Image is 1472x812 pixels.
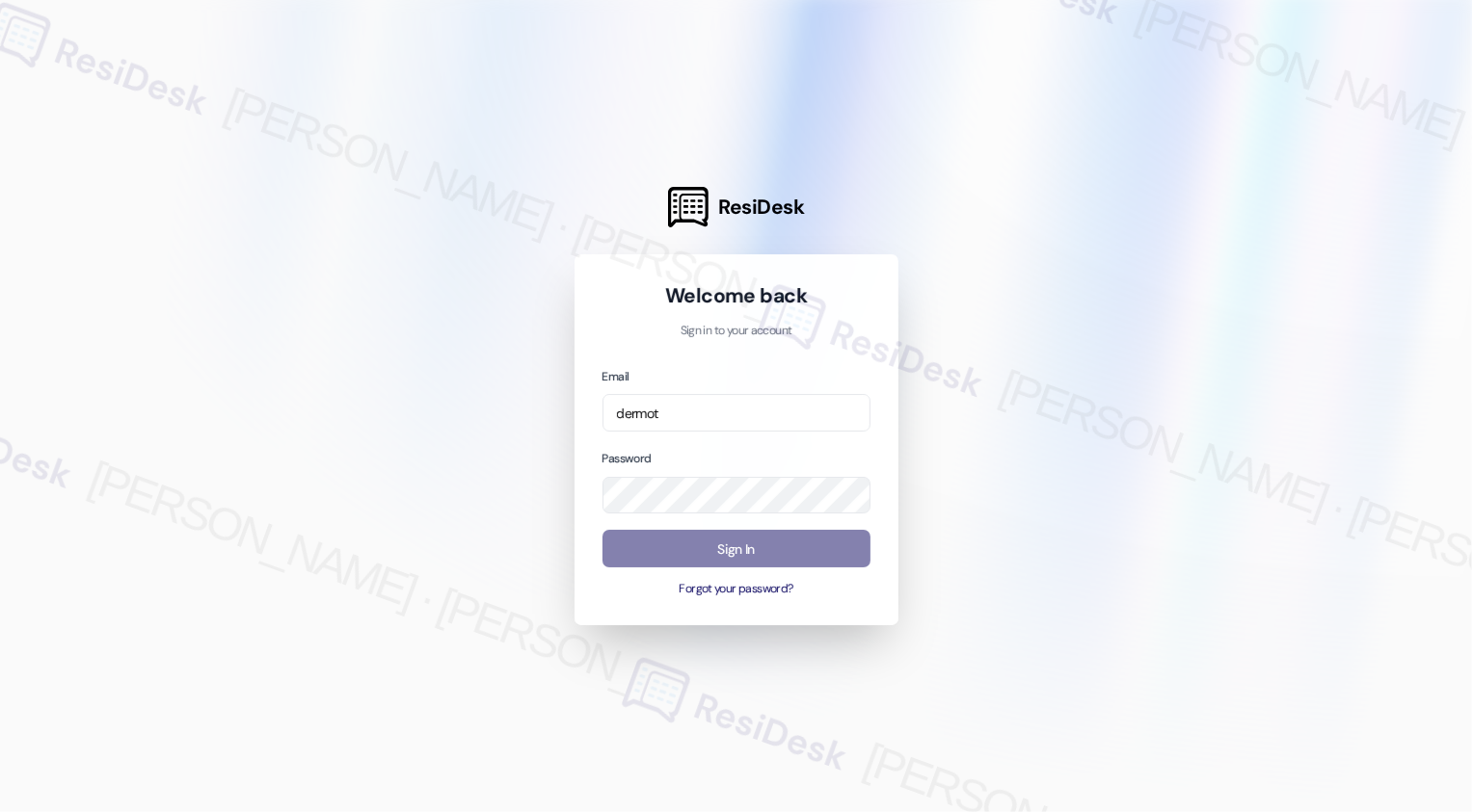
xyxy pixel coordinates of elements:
[602,530,870,567] button: Sign In
[602,451,652,466] label: Password
[602,581,870,598] button: Forgot your password?
[718,194,804,221] span: ResiDesk
[602,282,870,309] h1: Welcome back
[602,369,629,384] label: Email
[602,323,870,340] p: Sign in to your account
[668,187,709,227] img: ResiDesk Logo
[602,394,870,432] input: name@example.com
